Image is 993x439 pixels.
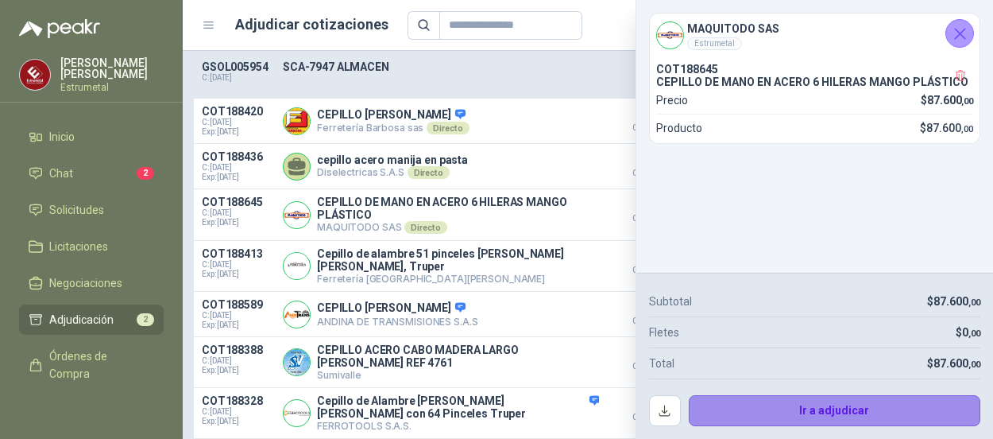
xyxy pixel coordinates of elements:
span: Crédito 30 días [609,266,688,274]
p: $ [921,91,973,109]
p: COT188436 [202,150,273,163]
span: Exp: [DATE] [202,321,273,330]
p: MAQUITODO SAS [317,221,599,234]
span: Solicitudes [49,201,104,219]
span: Exp: [DATE] [202,127,273,137]
span: C: [DATE] [202,407,273,417]
span: Crédito 30 días [609,414,688,422]
img: Company Logo [284,202,310,228]
p: $ 184.426 [609,344,688,371]
p: Ferretería Barbosa sas [317,122,469,134]
p: CEPILLO [PERSON_NAME] [317,108,469,122]
p: cepillo acero manija en pasta [317,153,468,166]
p: CEPILLO DE MANO EN ACERO 6 HILERAS MANGO PLÁSTICO [317,196,599,221]
p: COT188589 [202,298,273,311]
img: Company Logo [284,400,310,426]
p: $ [920,119,973,137]
p: [PERSON_NAME] [PERSON_NAME] [60,57,164,80]
span: Exp: [DATE] [202,417,273,426]
span: Exp: [DATE] [202,366,273,375]
p: $ 225.695 [609,394,688,422]
span: 87.600 [926,122,973,134]
a: Chat2 [19,158,164,188]
p: $ 87.600 [609,196,688,223]
span: C: [DATE] [202,260,273,270]
span: ,00 [968,328,980,339]
p: Sumivalle [317,369,599,381]
p: CEPILLO ACERO CABO MADERA LARGO [PERSON_NAME] REF 4761 [317,344,599,369]
span: Negociaciones [49,274,122,292]
p: COT188388 [202,344,273,356]
span: ,00 [961,124,973,134]
div: Directo [408,166,450,179]
h1: Adjudicar cotizaciones [235,14,388,36]
p: Diselectricas S.A.S [317,166,468,179]
p: Cepillo de alambre 51 pinceles [PERSON_NAME] [PERSON_NAME], Truper [317,247,599,273]
p: Ferretería [GEOGRAPHIC_DATA][PERSON_NAME] [317,273,599,285]
p: SCA-7947 ALMACEN [283,60,745,73]
p: COT188645 [202,196,273,208]
a: Licitaciones [19,231,164,262]
span: 87.600 [933,357,980,370]
p: ANDINA DE TRANSMISIONES S.A.S [317,316,478,328]
p: CEPILLO DE MANO EN ACERO 6 HILERAS MANGO PLÁSTICO [656,76,973,88]
p: COT188420 [202,105,273,118]
p: FERROTOOLS S.A.S. [317,420,599,432]
img: Company Logo [284,253,310,279]
span: Exp: [DATE] [202,173,273,182]
span: Exp: [DATE] [202,218,273,227]
button: Ir a adjudicar [689,395,981,427]
p: Cepillo de Alambre [PERSON_NAME] [PERSON_NAME] con 64 Pinceles Truper [317,394,599,420]
a: Adjudicación2 [19,305,164,335]
span: Crédito 60 días [609,124,688,132]
p: Fletes [649,324,679,341]
p: COT188413 [202,247,273,260]
span: Licitaciones [49,238,108,255]
p: CEPILLO [PERSON_NAME] [317,301,478,316]
span: Crédito 60 días [609,215,688,223]
p: GSOL005954 [202,60,273,73]
span: ,00 [968,297,980,308]
a: Negociaciones [19,268,164,298]
p: Subtotal [649,293,692,310]
p: C: [DATE] [202,73,273,83]
img: Company Logo [284,301,310,328]
p: $ 122.608 [609,298,688,325]
img: Company Logo [20,60,50,90]
span: ,00 [968,359,980,370]
p: $ [956,324,980,341]
span: ,00 [961,96,973,107]
p: Total [649,355,674,372]
p: $ [927,293,980,310]
p: Estrumetal [60,83,164,92]
a: Remisiones [19,395,164,425]
p: $ 84.252 [609,150,688,177]
p: $ 98.389 [609,247,688,274]
p: $ [927,355,980,372]
span: Órdenes de Compra [49,348,149,383]
span: Inicio [49,128,75,146]
span: Chat [49,165,73,182]
span: Crédito 30 días [609,363,688,371]
span: C: [DATE] [202,118,273,127]
div: Directo [404,221,446,234]
a: Inicio [19,122,164,152]
span: C: [DATE] [202,311,273,321]
p: Producto [656,119,702,137]
a: Solicitudes [19,195,164,225]
span: 2 [137,167,154,180]
span: 0 [962,326,980,339]
img: Company Logo [284,108,310,134]
span: Crédito 30 días [609,169,688,177]
p: $ 57.448 [609,105,688,132]
img: Company Logo [284,349,310,375]
span: 87.600 [927,94,973,107]
span: C: [DATE] [202,356,273,366]
span: Exp: [DATE] [202,270,273,279]
span: C: [DATE] [202,163,273,173]
p: COT188328 [202,394,273,407]
p: Precio [656,91,688,109]
div: Directo [427,122,469,134]
span: C: [DATE] [202,208,273,218]
a: Órdenes de Compra [19,341,164,389]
